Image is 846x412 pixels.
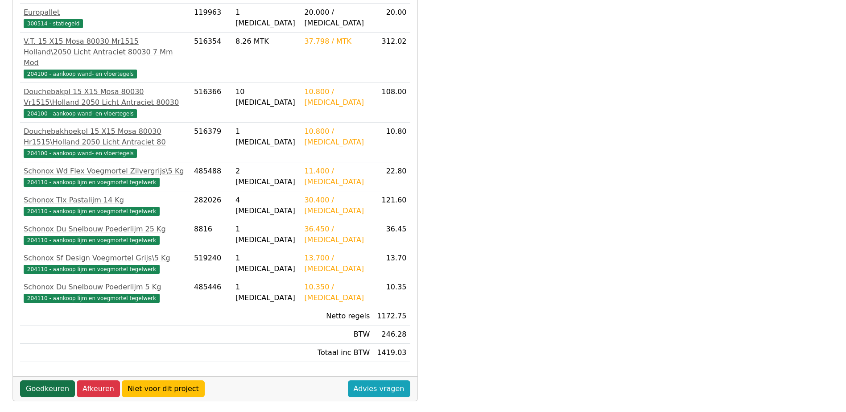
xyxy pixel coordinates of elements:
a: Advies vragen [348,380,410,397]
a: Douchebakpl 15 X15 Mosa 80030 Vr1515\Holland 2050 Licht Antraciet 80030204100 - aankoop wand- en ... [24,87,187,119]
span: 204110 - aankoop lijm en voegmortel tegelwerk [24,178,160,187]
div: 10.800 / [MEDICAL_DATA] [304,87,370,108]
td: 20.00 [373,4,410,33]
td: 516354 [190,33,232,83]
div: 1 [MEDICAL_DATA] [235,7,297,29]
a: Schonox Wd Flex Voegmortel Zilvergrijs\5 Kg204110 - aankoop lijm en voegmortel tegelwerk [24,166,187,187]
td: 22.80 [373,162,410,191]
span: 300514 - statiegeld [24,19,83,28]
a: Schonox Du Snelbouw Poederlijm 5 Kg204110 - aankoop lijm en voegmortel tegelwerk [24,282,187,303]
div: Douchebakpl 15 X15 Mosa 80030 Vr1515\Holland 2050 Licht Antraciet 80030 [24,87,187,108]
td: Totaal inc BTW [301,344,373,362]
span: 204100 - aankoop wand- en vloertegels [24,109,137,118]
div: 1 [MEDICAL_DATA] [235,282,297,303]
td: 121.60 [373,191,410,220]
td: 10.80 [373,123,410,162]
span: 204110 - aankoop lijm en voegmortel tegelwerk [24,207,160,216]
div: Schonox Du Snelbouw Poederlijm 25 Kg [24,224,187,235]
td: Netto regels [301,307,373,325]
td: 516366 [190,83,232,123]
td: 282026 [190,191,232,220]
div: Schonox Du Snelbouw Poederlijm 5 Kg [24,282,187,293]
div: 20.000 / [MEDICAL_DATA] [304,7,370,29]
div: 10.800 / [MEDICAL_DATA] [304,126,370,148]
a: Schonox Tlx Pastalijm 14 Kg204110 - aankoop lijm en voegmortel tegelwerk [24,195,187,216]
div: 2 [MEDICAL_DATA] [235,166,297,187]
a: Europallet300514 - statiegeld [24,7,187,29]
div: Schonox Tlx Pastalijm 14 Kg [24,195,187,206]
div: 1 [MEDICAL_DATA] [235,224,297,245]
td: 246.28 [373,325,410,344]
div: Schonox Sf Design Voegmortel Grijs\5 Kg [24,253,187,264]
div: 1 [MEDICAL_DATA] [235,126,297,148]
td: 1419.03 [373,344,410,362]
a: Afkeuren [77,380,120,397]
td: 485488 [190,162,232,191]
td: 519240 [190,249,232,278]
div: 36.450 / [MEDICAL_DATA] [304,224,370,245]
td: 516379 [190,123,232,162]
td: 485446 [190,278,232,307]
a: V.T. 15 X15 Mosa 80030 Mr1515 Holland\2050 Licht Antraciet 80030 7 Mm Mod204100 - aankoop wand- e... [24,36,187,79]
td: 108.00 [373,83,410,123]
div: 10.350 / [MEDICAL_DATA] [304,282,370,303]
div: Douchebakhoekpl 15 X15 Mosa 80030 Hr1515\Holland 2050 Licht Antraciet 80 [24,126,187,148]
td: 312.02 [373,33,410,83]
div: 11.400 / [MEDICAL_DATA] [304,166,370,187]
div: 10 [MEDICAL_DATA] [235,87,297,108]
span: 204110 - aankoop lijm en voegmortel tegelwerk [24,294,160,303]
span: 204110 - aankoop lijm en voegmortel tegelwerk [24,265,160,274]
div: 37.798 / MTK [304,36,370,47]
span: 204100 - aankoop wand- en vloertegels [24,70,137,78]
div: Schonox Wd Flex Voegmortel Zilvergrijs\5 Kg [24,166,187,177]
div: 4 [MEDICAL_DATA] [235,195,297,216]
td: 36.45 [373,220,410,249]
a: Schonox Du Snelbouw Poederlijm 25 Kg204110 - aankoop lijm en voegmortel tegelwerk [24,224,187,245]
div: Europallet [24,7,187,18]
span: 204110 - aankoop lijm en voegmortel tegelwerk [24,236,160,245]
div: V.T. 15 X15 Mosa 80030 Mr1515 Holland\2050 Licht Antraciet 80030 7 Mm Mod [24,36,187,68]
td: 119963 [190,4,232,33]
div: 1 [MEDICAL_DATA] [235,253,297,274]
a: Schonox Sf Design Voegmortel Grijs\5 Kg204110 - aankoop lijm en voegmortel tegelwerk [24,253,187,274]
td: 8816 [190,220,232,249]
div: 13.700 / [MEDICAL_DATA] [304,253,370,274]
span: 204100 - aankoop wand- en vloertegels [24,149,137,158]
td: 1172.75 [373,307,410,325]
td: 13.70 [373,249,410,278]
td: 10.35 [373,278,410,307]
a: Douchebakhoekpl 15 X15 Mosa 80030 Hr1515\Holland 2050 Licht Antraciet 80204100 - aankoop wand- en... [24,126,187,158]
a: Goedkeuren [20,380,75,397]
td: BTW [301,325,373,344]
a: Niet voor dit project [122,380,205,397]
div: 30.400 / [MEDICAL_DATA] [304,195,370,216]
div: 8.26 MTK [235,36,297,47]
